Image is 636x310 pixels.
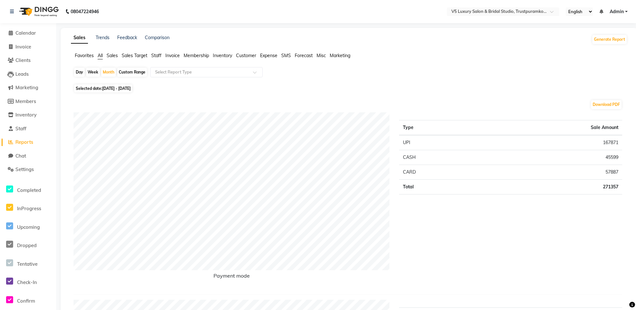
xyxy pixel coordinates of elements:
[15,71,29,77] span: Leads
[15,125,26,132] span: Staff
[399,150,481,165] td: CASH
[213,53,232,58] span: Inventory
[399,180,481,194] td: Total
[117,35,137,40] a: Feedback
[98,53,103,58] span: All
[2,166,55,173] a: Settings
[281,53,291,58] span: SMS
[101,68,116,77] div: Month
[96,35,109,40] a: Trends
[592,35,627,44] button: Generate Report
[2,152,55,160] a: Chat
[2,125,55,133] a: Staff
[102,86,131,91] span: [DATE] - [DATE]
[17,242,37,248] span: Dropped
[399,120,481,135] th: Type
[2,84,55,91] a: Marketing
[151,53,161,58] span: Staff
[2,98,55,105] a: Members
[16,3,60,21] img: logo
[74,68,85,77] div: Day
[86,68,100,77] div: Week
[2,43,55,51] a: Invoice
[15,84,38,90] span: Marketing
[17,298,35,304] span: Confirm
[15,98,36,104] span: Members
[74,273,389,281] h6: Payment mode
[75,53,94,58] span: Favorites
[481,165,622,180] td: 57887
[295,53,313,58] span: Forecast
[15,30,36,36] span: Calendar
[481,120,622,135] th: Sale Amount
[107,53,118,58] span: Sales
[15,44,31,50] span: Invoice
[117,68,147,77] div: Custom Range
[399,165,481,180] td: CARD
[2,111,55,119] a: Inventory
[74,84,132,92] span: Selected date:
[2,57,55,64] a: Clients
[15,139,33,145] span: Reports
[399,135,481,150] td: UPI
[17,205,41,211] span: InProgress
[122,53,147,58] span: Sales Target
[2,139,55,146] a: Reports
[2,71,55,78] a: Leads
[481,180,622,194] td: 271357
[145,35,170,40] a: Comparison
[2,30,55,37] a: Calendar
[15,153,26,159] span: Chat
[15,57,30,63] span: Clients
[17,261,38,267] span: Tentative
[330,53,350,58] span: Marketing
[481,135,622,150] td: 167871
[610,8,624,15] span: Admin
[184,53,209,58] span: Membership
[15,112,37,118] span: Inventory
[17,187,41,193] span: Completed
[591,100,622,109] button: Download PDF
[481,150,622,165] td: 45599
[17,224,40,230] span: Upcoming
[236,53,256,58] span: Customer
[17,279,37,285] span: Check-In
[317,53,326,58] span: Misc
[71,3,99,21] b: 08047224946
[260,53,277,58] span: Expense
[15,166,34,172] span: Settings
[71,32,88,44] a: Sales
[165,53,180,58] span: Invoice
